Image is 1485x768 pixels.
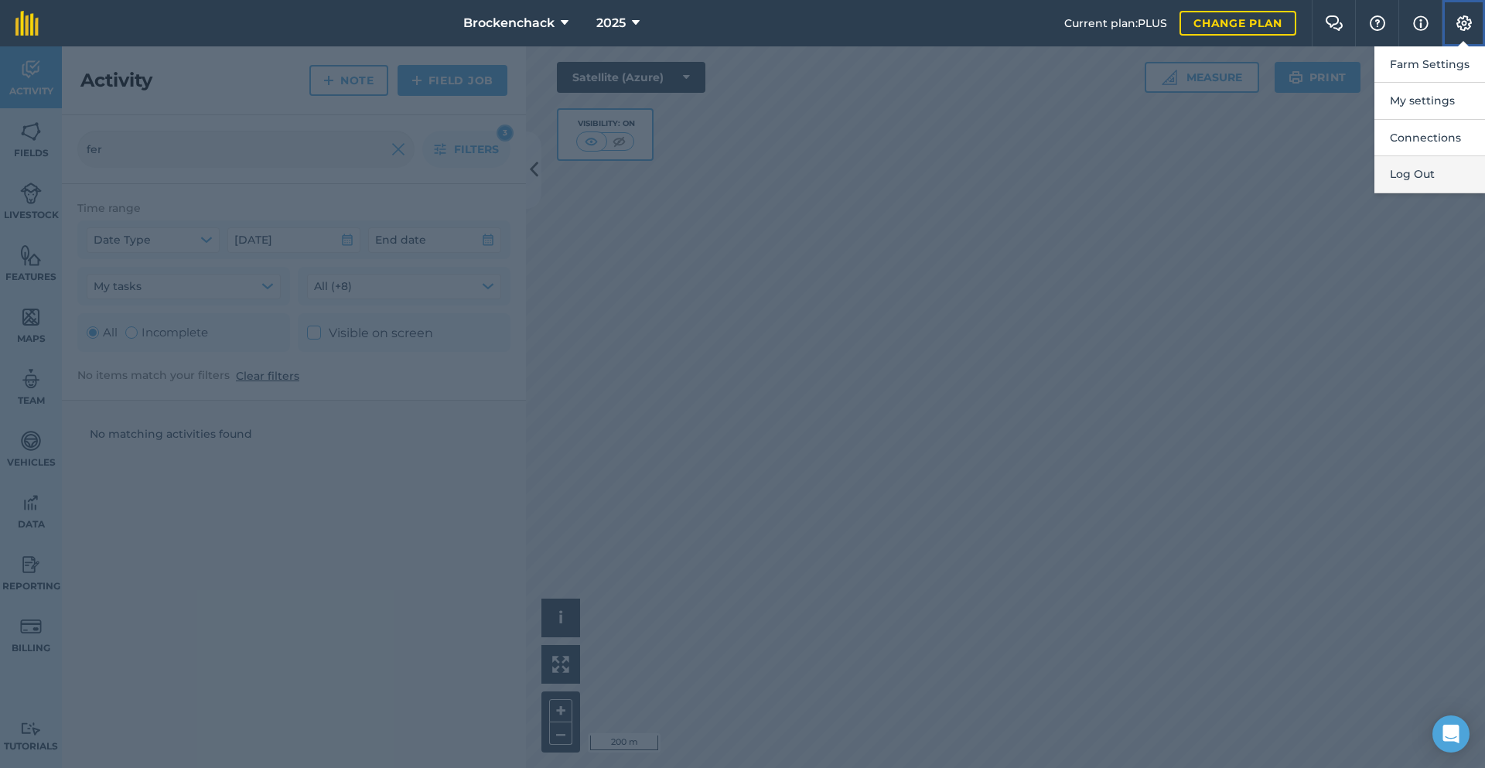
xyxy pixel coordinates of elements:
img: A cog icon [1455,15,1473,31]
img: A question mark icon [1368,15,1387,31]
a: Change plan [1179,11,1296,36]
span: Brockenchack [463,14,555,32]
span: 2025 [596,14,626,32]
img: svg+xml;base64,PHN2ZyB4bWxucz0iaHR0cDovL3d3dy53My5vcmcvMjAwMC9zdmciIHdpZHRoPSIxNyIgaGVpZ2h0PSIxNy... [1413,14,1429,32]
button: Log Out [1374,156,1485,193]
button: My settings [1374,83,1485,119]
img: fieldmargin Logo [15,11,39,36]
button: Farm Settings [1374,46,1485,83]
span: Current plan : PLUS [1064,15,1167,32]
img: Two speech bubbles overlapping with the left bubble in the forefront [1325,15,1343,31]
div: Open Intercom Messenger [1432,715,1470,753]
button: Connections [1374,120,1485,156]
